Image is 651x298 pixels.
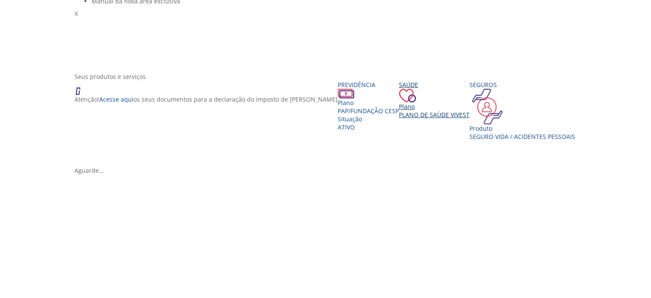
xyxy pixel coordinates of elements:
div: Plano [399,102,470,111]
p: Atenção! os seus documentos para a declaração do Imposto de [PERSON_NAME] [74,95,338,103]
div: Plano [338,99,399,107]
div: Seus produtos e serviços [74,72,583,81]
div: Seguros [470,81,575,89]
div: Aguarde... [74,166,583,175]
div: Seguro Vida / Acidentes Pessoais [470,132,575,141]
div: Situação [338,115,399,123]
span: Plano de Saúde VIVEST [399,111,470,119]
img: ico_dinheiro.png [338,89,354,99]
img: ico_seguros.png [470,89,505,124]
div: Previdência [338,81,399,89]
section: <span lang="en" dir="ltr">ProdutosCard</span> [74,72,583,175]
img: ico_coracao.png [399,89,416,102]
a: Seguros Produto Seguro Vida / Acidentes Pessoais [470,81,575,141]
div: Produto [470,124,575,132]
a: Saúde PlanoPlano de Saúde VIVEST [399,81,470,119]
span: PAP/FUNDAÇÃO CESP [338,107,399,115]
img: ico_atencao.png [74,81,89,95]
a: Previdência PlanoPAP/FUNDAÇÃO CESP SituaçãoAtivo [338,81,399,131]
div: Saúde [399,81,470,89]
a: Acesse aqui [99,95,134,103]
span: Ativo [338,123,355,131]
span: X [74,9,78,18]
